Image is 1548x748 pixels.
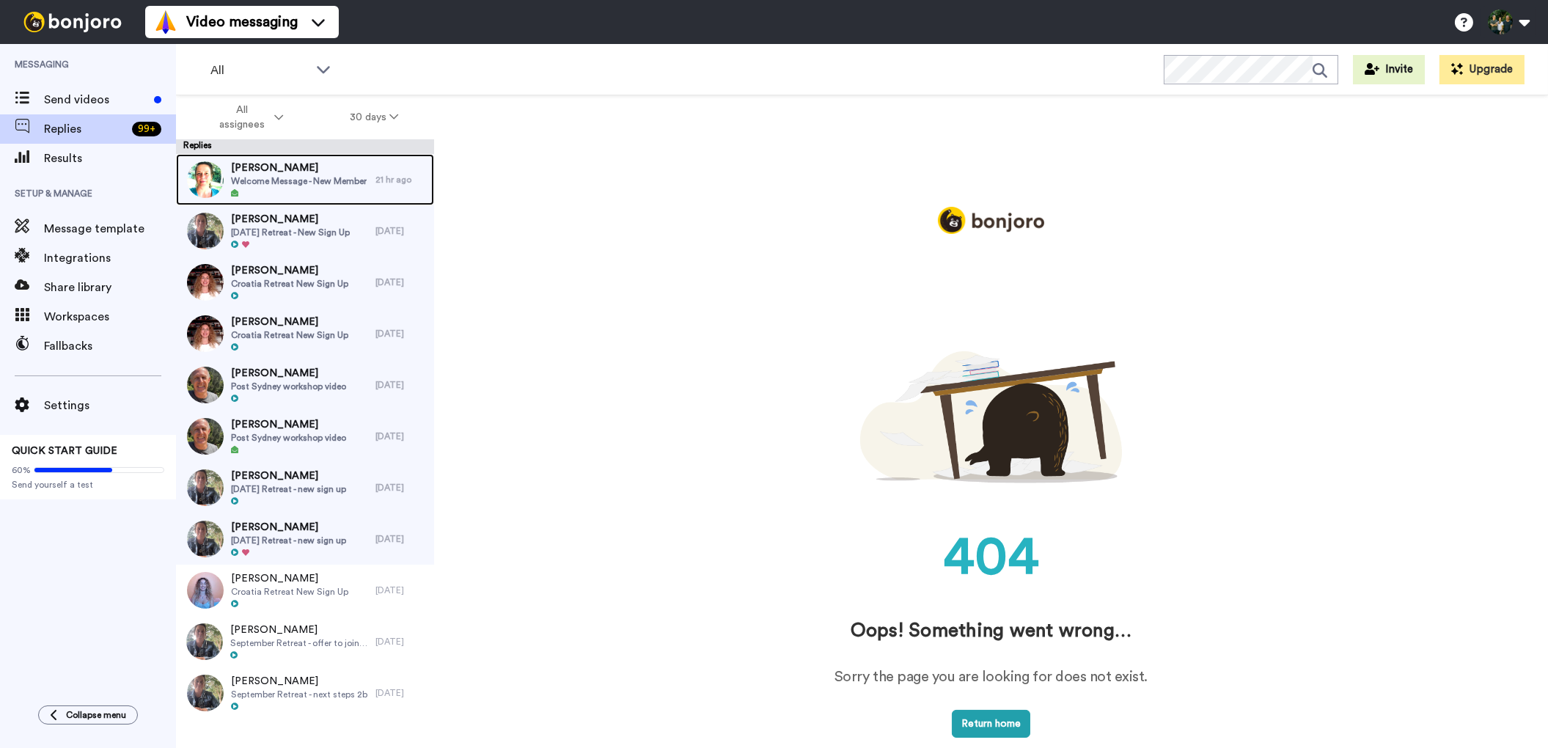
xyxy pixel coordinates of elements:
[44,91,148,109] span: Send videos
[375,276,427,288] div: [DATE]
[1353,55,1425,84] button: Invite
[187,264,224,301] img: dd7362e7-4956-47af-9292-d3fe6c330ab7-thumb.jpg
[375,174,427,186] div: 21 hr ago
[952,719,1030,729] a: Return home
[231,329,348,341] span: Croatia Retreat New Sign Up
[187,161,224,198] img: 38378a88-1533-47e2-a831-46e53c2a477e-thumb.jpg
[375,482,427,494] div: [DATE]
[375,584,427,596] div: [DATE]
[231,175,367,187] span: Welcome Message - New Member
[176,308,434,359] a: [PERSON_NAME]Croatia Retreat New Sign Up[DATE]
[44,150,176,167] span: Results
[231,520,346,535] span: [PERSON_NAME]
[187,675,224,711] img: 10d1b439-f2a5-4846-a85e-252afa608020-thumb.jpg
[132,122,161,136] div: 99 +
[176,139,434,154] div: Replies
[176,257,434,308] a: [PERSON_NAME]Croatia Retreat New Sign Up[DATE]
[375,636,427,648] div: [DATE]
[176,513,434,565] a: [PERSON_NAME][DATE] Retreat - new sign up[DATE]
[230,623,368,637] span: [PERSON_NAME]
[375,430,427,442] div: [DATE]
[231,689,367,700] span: September Retreat - next steps 2b
[44,397,176,414] span: Settings
[231,315,348,329] span: [PERSON_NAME]
[187,315,224,352] img: 36976641-3902-4aaf-be97-196c1deffc2d-thumb.jpg
[375,533,427,545] div: [DATE]
[44,249,176,267] span: Integrations
[176,154,434,205] a: [PERSON_NAME]Welcome Message - New Member21 hr ago
[231,674,367,689] span: [PERSON_NAME]
[231,535,346,546] span: [DATE] Retreat - new sign up
[154,10,177,34] img: vm-color.svg
[186,623,223,660] img: ed3c712c-5e52-41ed-ad68-e6e35fa673e0-thumb.jpg
[1439,55,1525,84] button: Upgrade
[44,337,176,355] span: Fallbacks
[231,366,346,381] span: [PERSON_NAME]
[231,586,348,598] span: Croatia Retreat New Sign Up
[231,469,346,483] span: [PERSON_NAME]
[231,161,367,175] span: [PERSON_NAME]
[176,359,434,411] a: [PERSON_NAME]Post Sydney workshop video[DATE]
[186,12,298,32] span: Video messaging
[187,521,224,557] img: 74d05aa1-0c37-4850-bf7f-a46704ccc2fa-thumb.jpg
[375,379,427,391] div: [DATE]
[230,637,368,649] span: September Retreat - offer to join membership
[231,432,346,444] span: Post Sydney workshop video
[231,571,348,586] span: [PERSON_NAME]
[176,565,434,616] a: [PERSON_NAME]Croatia Retreat New Sign Up[DATE]
[938,207,1044,234] img: logo_full.png
[187,367,224,403] img: df8482a3-4b6e-48e7-ada0-70195c9f2b23-thumb.jpg
[38,705,138,725] button: Collapse menu
[231,212,350,227] span: [PERSON_NAME]
[179,97,317,138] button: All assignees
[231,381,346,392] span: Post Sydney workshop video
[860,351,1122,483] img: 404.png
[44,220,176,238] span: Message template
[647,667,1336,688] div: Sorry the page you are looking for does not exist.
[44,308,176,326] span: Workspaces
[12,479,164,491] span: Send yourself a test
[187,572,224,609] img: 5a5942a6-c45b-4c55-95f5-0a1c37f76cc7-thumb.jpg
[231,227,350,238] span: [DATE] Retreat - New Sign Up
[231,417,346,432] span: [PERSON_NAME]
[952,710,1030,738] button: Return home
[176,205,434,257] a: [PERSON_NAME][DATE] Retreat - New Sign Up[DATE]
[18,12,128,32] img: bj-logo-header-white.svg
[463,520,1519,595] div: 404
[12,446,117,456] span: QUICK START GUIDE
[231,278,348,290] span: Croatia Retreat New Sign Up
[187,213,224,249] img: f2341e43-c9d6-4a41-a2d0-b02c592cf083-thumb.jpg
[66,709,126,721] span: Collapse menu
[231,263,348,278] span: [PERSON_NAME]
[44,120,126,138] span: Replies
[176,411,434,462] a: [PERSON_NAME]Post Sydney workshop video[DATE]
[187,418,224,455] img: df8482a3-4b6e-48e7-ada0-70195c9f2b23-thumb.jpg
[231,483,346,495] span: [DATE] Retreat - new sign up
[375,687,427,699] div: [DATE]
[44,279,176,296] span: Share library
[463,617,1519,645] div: Oops! Something went wrong…
[375,225,427,237] div: [DATE]
[212,103,271,132] span: All assignees
[210,62,309,79] span: All
[12,464,31,476] span: 60%
[176,667,434,719] a: [PERSON_NAME]September Retreat - next steps 2b[DATE]
[176,462,434,513] a: [PERSON_NAME][DATE] Retreat - new sign up[DATE]
[375,328,427,340] div: [DATE]
[176,616,434,667] a: [PERSON_NAME]September Retreat - offer to join membership[DATE]
[187,469,224,506] img: 74d05aa1-0c37-4850-bf7f-a46704ccc2fa-thumb.jpg
[317,104,432,131] button: 30 days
